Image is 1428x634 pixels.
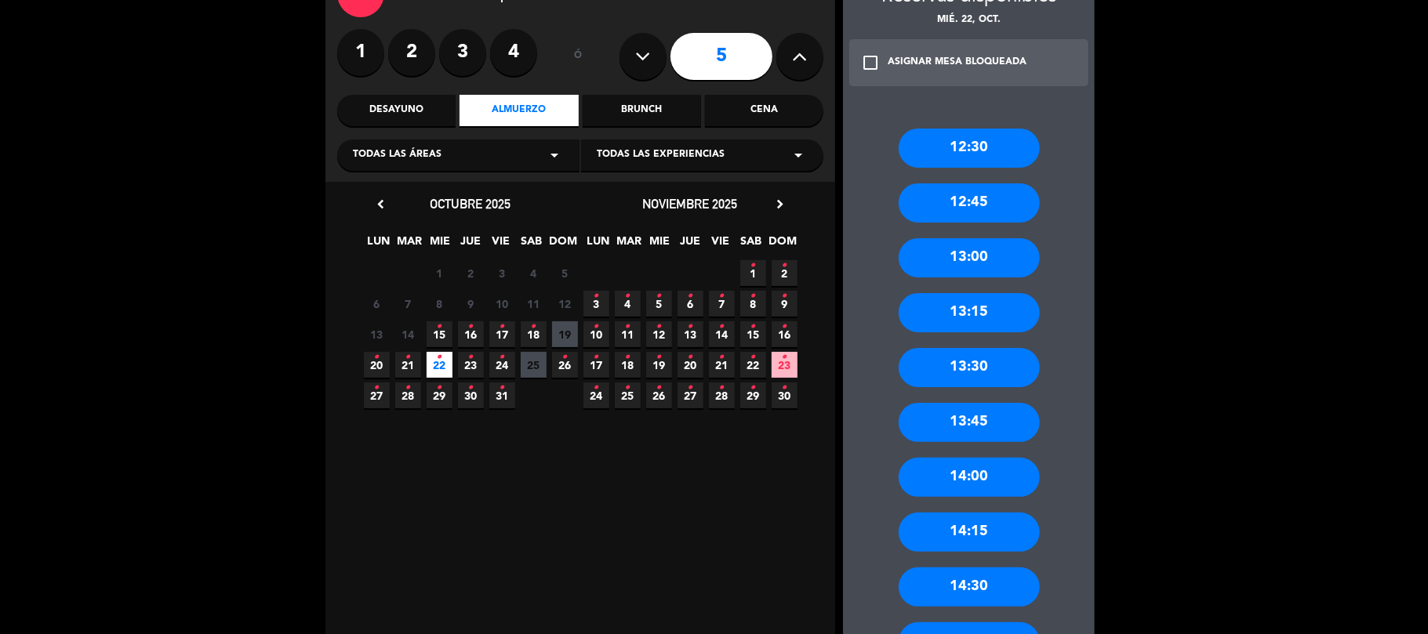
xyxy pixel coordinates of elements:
[646,321,672,347] span: 12
[899,129,1040,168] div: 12:30
[366,232,392,258] span: LUN
[489,352,515,378] span: 24
[458,321,484,347] span: 16
[708,232,734,258] span: VIE
[439,29,486,76] label: 3
[678,321,703,347] span: 13
[405,375,411,400] i: •
[656,375,662,400] i: •
[521,352,547,378] span: 25
[625,314,630,339] i: •
[458,352,484,378] span: 23
[899,293,1040,332] div: 13:15
[709,291,735,317] span: 7
[719,375,725,400] i: •
[899,403,1040,442] div: 13:45
[364,352,390,378] span: 20
[427,291,452,317] span: 8
[458,382,484,408] span: 30
[388,29,435,76] label: 2
[625,345,630,370] i: •
[899,513,1040,552] div: 14:15
[594,345,599,370] i: •
[521,321,547,347] span: 18
[427,382,452,408] span: 29
[656,345,662,370] i: •
[562,345,568,370] i: •
[616,232,642,258] span: MAR
[583,291,609,317] span: 3
[395,352,421,378] span: 21
[719,314,725,339] i: •
[427,352,452,378] span: 22
[772,260,798,286] span: 2
[437,375,442,400] i: •
[688,284,693,309] i: •
[899,238,1040,277] div: 13:00
[460,95,578,126] div: Almuerzo
[750,284,756,309] i: •
[709,352,735,378] span: 21
[458,291,484,317] span: 9
[888,55,1026,71] div: ASIGNAR MESA BLOQUEADA
[678,382,703,408] span: 27
[782,314,787,339] i: •
[489,260,515,286] span: 3
[552,352,578,378] span: 26
[782,375,787,400] i: •
[615,321,641,347] span: 11
[656,284,662,309] i: •
[740,260,766,286] span: 1
[353,147,441,163] span: Todas las áreas
[583,382,609,408] span: 24
[688,375,693,400] i: •
[427,321,452,347] span: 15
[395,321,421,347] span: 14
[583,95,701,126] div: Brunch
[861,53,880,72] i: check_box_outline_blank
[521,291,547,317] span: 11
[772,291,798,317] span: 9
[500,345,505,370] i: •
[739,232,765,258] span: SAB
[489,382,515,408] span: 31
[337,95,456,126] div: Desayuno
[437,345,442,370] i: •
[615,291,641,317] span: 4
[772,382,798,408] span: 30
[553,29,604,84] div: ó
[397,232,423,258] span: MAR
[772,321,798,347] span: 16
[468,314,474,339] i: •
[678,352,703,378] span: 20
[395,382,421,408] span: 28
[769,232,795,258] span: DOM
[550,232,576,258] span: DOM
[490,29,537,76] label: 4
[899,348,1040,387] div: 13:30
[719,284,725,309] i: •
[489,321,515,347] span: 17
[552,321,578,347] span: 19
[709,321,735,347] span: 14
[372,196,389,212] i: chevron_left
[364,382,390,408] span: 27
[437,314,442,339] i: •
[364,321,390,347] span: 13
[705,95,823,126] div: Cena
[431,196,511,212] span: octubre 2025
[899,183,1040,223] div: 12:45
[740,291,766,317] span: 8
[782,345,787,370] i: •
[772,196,788,212] i: chevron_right
[545,146,564,165] i: arrow_drop_down
[899,458,1040,497] div: 14:00
[719,345,725,370] i: •
[427,232,453,258] span: MIE
[750,253,756,278] i: •
[740,321,766,347] span: 15
[337,29,384,76] label: 1
[647,232,673,258] span: MIE
[583,321,609,347] span: 10
[468,345,474,370] i: •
